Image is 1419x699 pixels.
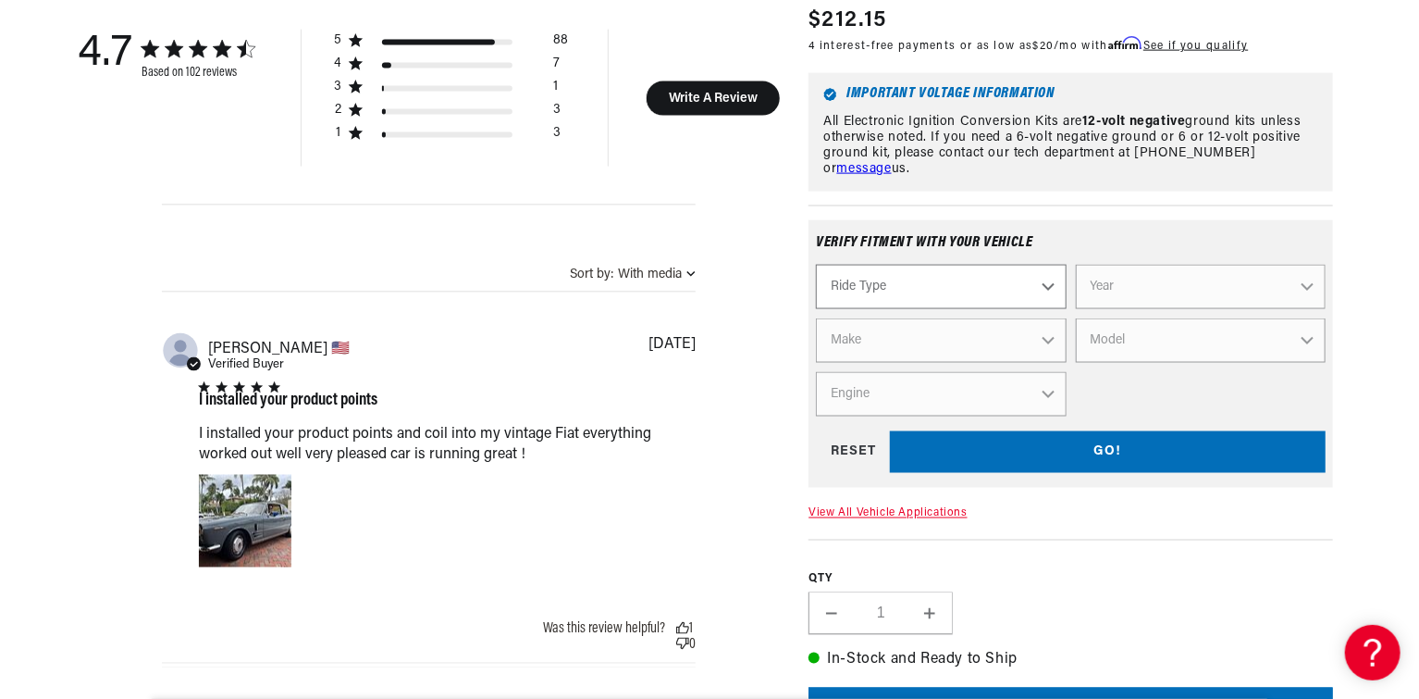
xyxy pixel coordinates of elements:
div: Vote down [676,638,689,654]
div: Vote up [676,622,689,638]
button: Write A Review [646,81,780,116]
div: 0 [689,638,696,654]
p: 4 interest-free payments or as low as /mo with . [808,38,1248,56]
div: 1 star by 3 reviews [334,125,568,148]
div: With media [618,268,682,281]
a: View All Vehicle Applications [808,508,967,519]
div: [DATE] [648,337,696,352]
h6: Important Voltage Information [823,88,1318,102]
select: Make [816,319,1066,364]
div: 4 [334,56,342,72]
strong: 12-volt negative [1082,115,1186,129]
button: Sort by:With media [570,268,696,281]
div: 1 [553,79,558,102]
div: 2 star by 3 reviews [334,102,568,125]
div: Based on 102 reviews [142,66,254,80]
label: QTY [808,572,1333,588]
div: 5 star by 88 reviews [334,32,568,56]
div: 5 star rating out of 5 stars [199,382,377,393]
span: $20 [1033,42,1055,53]
div: 3 [334,79,342,95]
div: Image of Review by Stephen M. on March 03, 23 number 1 [199,475,291,568]
div: 5 [334,32,342,49]
select: Ride Type [816,266,1066,310]
span: Stephen M. [208,339,350,356]
div: 7 [553,56,560,79]
div: Verify fitment with your vehicle [816,236,1326,266]
div: 1 [689,622,693,638]
span: Verified Buyer [208,358,284,370]
a: See if you qualify - Learn more about Affirm Financing (opens in modal) [1143,42,1248,53]
div: 4.7 [78,30,132,80]
span: Sort by: [570,268,613,281]
select: Year [1076,266,1326,310]
div: Was this review helpful? [543,622,665,654]
div: 3 [553,125,561,148]
div: 4 star by 7 reviews [334,56,568,79]
p: In-Stock and Ready to Ship [808,649,1333,673]
span: Affirm [1108,37,1141,51]
div: 2 [334,102,342,119]
div: 3 [553,102,561,125]
p: All Electronic Ignition Conversion Kits are ground kits unless otherwise noted. If you need a 6-v... [823,115,1318,177]
select: Model [1076,319,1326,364]
a: message [837,162,892,176]
div: 1 [334,125,342,142]
div: 3 star by 1 reviews [334,79,568,102]
div: 88 [553,32,568,56]
div: I installed your product points [199,393,377,409]
select: Engine [816,373,1066,418]
span: $212.15 [808,5,886,38]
